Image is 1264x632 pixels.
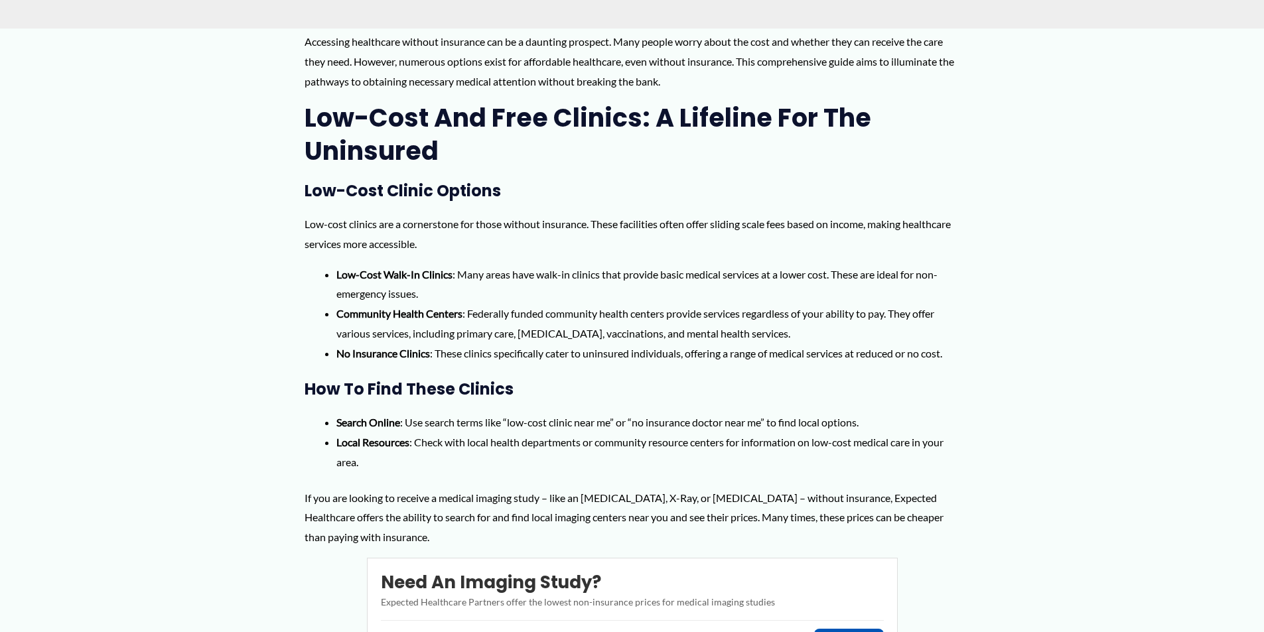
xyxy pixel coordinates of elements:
[336,412,959,432] li: : Use search terms like “low-cost clinic near me” or “no insurance doctor near me” to find local ...
[336,344,959,363] li: : These clinics specifically cater to uninsured individuals, offering a range of medical services...
[336,307,462,320] strong: Community Health Centers
[305,214,959,253] p: Low-cost clinics are a cornerstone for those without insurance. These facilities often offer slid...
[336,268,453,281] strong: Low-Cost Walk-In Clinics
[305,379,959,399] h3: How to Find These Clinics
[381,572,884,594] h2: Need an imaging study?
[305,488,959,547] p: If you are looking to receive a medical imaging study – like an [MEDICAL_DATA], X-Ray, or [MEDICA...
[305,32,959,91] p: Accessing healthcare without insurance can be a daunting prospect. Many people worry about the co...
[305,101,959,167] h2: Low-Cost and Free Clinics: A Lifeline for the Uninsured
[381,594,884,611] p: Expected Healthcare Partners offer the lowest non-insurance prices for medical imaging studies
[336,432,959,472] li: : Check with local health departments or community resource centers for information on low-cost m...
[336,347,430,359] strong: No Insurance Clinics
[336,304,959,343] li: : Federally funded community health centers provide services regardless of your ability to pay. T...
[305,180,959,201] h3: Low-Cost Clinic Options
[336,265,959,304] li: : Many areas have walk-in clinics that provide basic medical services at a lower cost. These are ...
[336,416,400,428] strong: Search Online
[336,436,409,448] strong: Local Resources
